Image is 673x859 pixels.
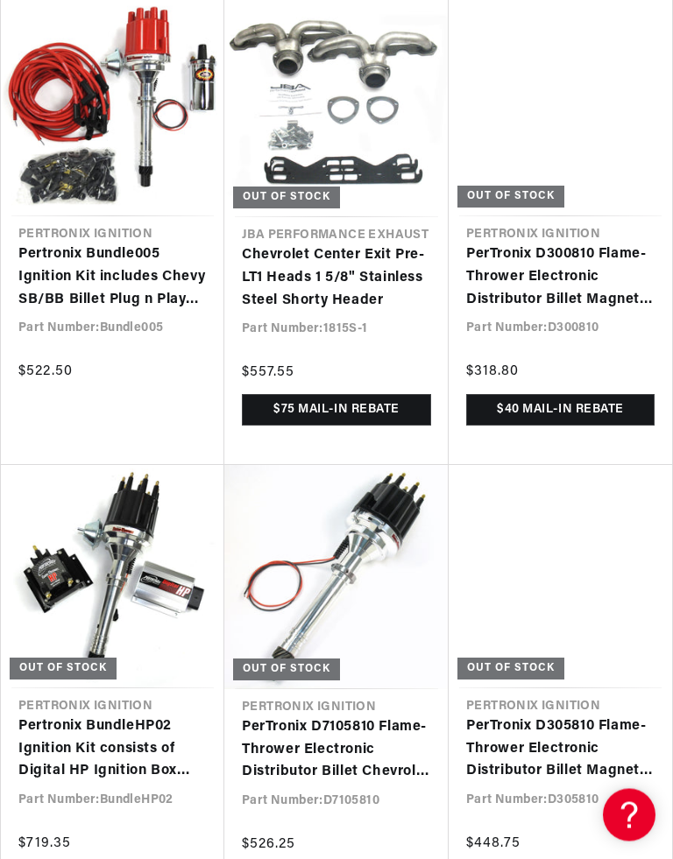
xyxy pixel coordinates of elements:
a: PerTronix D305810 Flame-Thrower Electronic Distributor Billet Magnetic Trigger Slip Collar Chevro... [466,716,655,784]
a: Pertronix BundleHP02 Ignition Kit consists of Digital HP Ignition Box Silver, Chevy SB/BB Mag Tri... [18,716,207,784]
a: Pertronix Bundle005 Ignition Kit includes Chevy SB/BB Billet Plug n Play Distributor with Red [DE... [18,244,207,312]
a: PerTronix D300810 Flame-Thrower Electronic Distributor Billet Magnetic Trigger Chevrolet Small Bl... [466,244,655,312]
a: PerTronix D7105810 Flame-Thrower Electronic Distributor Billet Chevrolet Small Block/Big Block Sl... [242,717,431,785]
a: Chevrolet Center Exit Pre-LT1 Heads 1 5/8" Stainless Steel Shorty Header [242,245,431,313]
